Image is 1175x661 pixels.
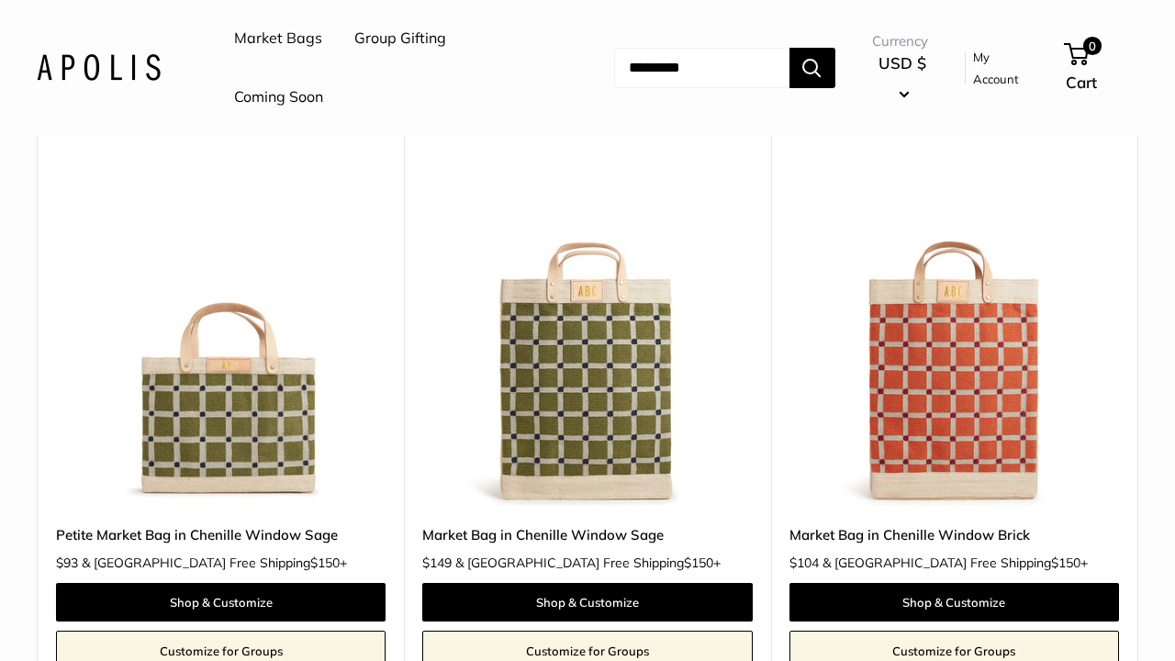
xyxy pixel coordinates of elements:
[872,28,934,54] span: Currency
[234,25,322,52] a: Market Bags
[789,176,1119,506] img: Market Bag in Chenille Window Brick
[789,583,1119,622] a: Shop & Customize
[422,583,752,622] a: Shop & Customize
[1082,37,1101,55] span: 0
[310,555,340,571] span: $150
[56,176,386,506] a: Petite Market Bag in Chenille Window SagePetite Market Bag in Chenille Window Sage
[56,555,78,571] span: $93
[684,555,713,571] span: $150
[422,555,452,571] span: $149
[973,46,1034,91] a: My Account
[789,176,1119,506] a: Market Bag in Chenille Window BrickMarket Bag in Chenille Window Brick
[422,524,752,545] a: Market Bag in Chenille Window Sage
[455,556,721,569] span: & [GEOGRAPHIC_DATA] Free Shipping +
[1066,39,1138,97] a: 0 Cart
[234,84,323,111] a: Coming Soon
[56,524,386,545] a: Petite Market Bag in Chenille Window Sage
[354,25,446,52] a: Group Gifting
[878,53,926,73] span: USD $
[822,556,1088,569] span: & [GEOGRAPHIC_DATA] Free Shipping +
[82,556,347,569] span: & [GEOGRAPHIC_DATA] Free Shipping +
[1066,73,1097,92] span: Cart
[789,524,1119,545] a: Market Bag in Chenille Window Brick
[789,555,819,571] span: $104
[56,583,386,622] a: Shop & Customize
[422,176,752,506] a: Market Bag in Chenille Window SageMarket Bag in Chenille Window Sage
[789,48,835,88] button: Search
[37,54,161,81] img: Apolis
[56,176,386,506] img: Petite Market Bag in Chenille Window Sage
[422,176,752,506] img: Market Bag in Chenille Window Sage
[1051,555,1080,571] span: $150
[872,49,934,107] button: USD $
[614,48,789,88] input: Search...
